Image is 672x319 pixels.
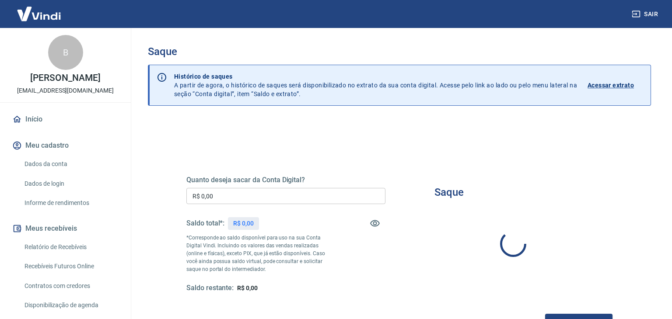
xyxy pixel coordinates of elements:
[148,45,651,58] h3: Saque
[630,6,661,22] button: Sair
[21,238,120,256] a: Relatório de Recebíveis
[174,72,577,98] p: A partir de agora, o histórico de saques será disponibilizado no extrato da sua conta digital. Ac...
[10,110,120,129] a: Início
[21,155,120,173] a: Dados da conta
[10,136,120,155] button: Meu cadastro
[10,0,67,27] img: Vindi
[21,277,120,295] a: Contratos com credores
[186,219,224,228] h5: Saldo total*:
[186,234,336,273] p: *Corresponde ao saldo disponível para uso na sua Conta Digital Vindi. Incluindo os valores das ve...
[21,175,120,193] a: Dados de login
[233,219,254,228] p: R$ 0,00
[21,296,120,314] a: Disponibilização de agenda
[48,35,83,70] div: B
[17,86,114,95] p: [EMAIL_ADDRESS][DOMAIN_NAME]
[237,284,258,291] span: R$ 0,00
[30,73,100,83] p: [PERSON_NAME]
[588,72,644,98] a: Acessar extrato
[10,219,120,238] button: Meus recebíveis
[21,257,120,275] a: Recebíveis Futuros Online
[186,284,234,293] h5: Saldo restante:
[174,72,577,81] p: Histórico de saques
[186,176,385,184] h5: Quanto deseja sacar da Conta Digital?
[588,81,634,90] p: Acessar extrato
[434,186,464,198] h3: Saque
[21,194,120,212] a: Informe de rendimentos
